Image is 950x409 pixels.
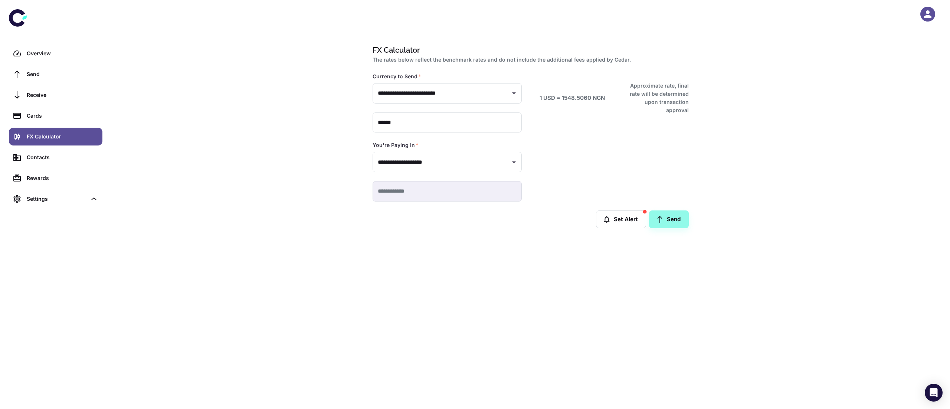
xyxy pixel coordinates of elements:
[27,195,87,203] div: Settings
[596,210,646,228] button: Set Alert
[27,132,98,141] div: FX Calculator
[622,82,689,114] h6: Approximate rate, final rate will be determined upon transaction approval
[509,88,519,98] button: Open
[27,174,98,182] div: Rewards
[373,73,421,80] label: Currency to Send
[9,148,102,166] a: Contacts
[373,141,419,149] label: You're Paying In
[925,384,943,402] div: Open Intercom Messenger
[373,45,686,56] h1: FX Calculator
[649,210,689,228] a: Send
[509,157,519,167] button: Open
[9,169,102,187] a: Rewards
[9,190,102,208] div: Settings
[9,65,102,83] a: Send
[9,45,102,62] a: Overview
[27,91,98,99] div: Receive
[9,128,102,145] a: FX Calculator
[27,153,98,161] div: Contacts
[9,107,102,125] a: Cards
[27,70,98,78] div: Send
[27,112,98,120] div: Cards
[9,86,102,104] a: Receive
[27,49,98,58] div: Overview
[540,94,605,102] h6: 1 USD = 1548.5060 NGN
